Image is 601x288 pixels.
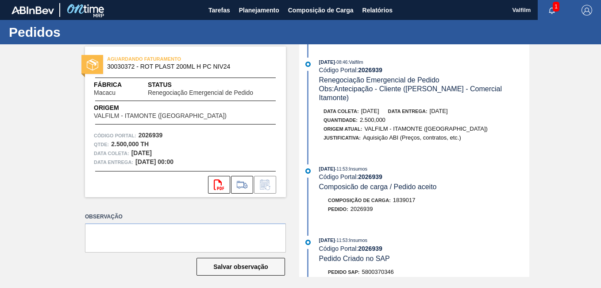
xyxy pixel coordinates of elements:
[305,62,311,67] img: atual
[335,238,347,243] span: - 11:53
[363,134,461,141] span: Aquisição ABI (Preços, contratos, etc.)
[358,66,382,74] strong: 2026939
[319,173,529,180] div: Código Portal:
[347,166,367,171] span: : Insumos
[208,5,230,16] span: Tarefas
[328,198,391,203] span: Composição de Carga :
[94,113,227,119] span: VALFILM - ITAMONTE ([GEOGRAPHIC_DATA])
[324,135,361,140] span: Justificativa:
[135,158,173,165] strong: [DATE] 00:00
[430,108,448,114] span: [DATE]
[553,2,559,12] span: 1
[9,27,166,37] h1: Pedidos
[362,269,394,275] span: 5800370346
[85,210,286,223] label: Observação
[107,63,268,70] span: 30030372 - ROT PLAST 200ML H PC NIV24
[208,176,230,194] div: Abrir arquivo PDF
[87,59,98,70] img: status
[360,117,385,123] span: 2.500,000
[358,245,382,252] strong: 2026939
[319,166,335,171] span: [DATE]
[94,131,136,140] span: Código Portal:
[305,168,311,174] img: atual
[148,80,277,90] span: Status
[319,183,437,191] span: Composicão de carga / Pedido aceito
[335,60,347,65] span: - 08:46
[328,206,348,212] span: Pedido :
[358,173,382,180] strong: 2026939
[388,109,428,114] span: Data entrega:
[347,237,367,243] span: : Insumos
[538,4,566,16] button: Notificações
[328,269,360,275] span: Pedido SAP:
[148,90,253,96] span: Renegociação Emergencial de Pedido
[319,245,529,252] div: Código Portal:
[324,117,358,123] span: Quantidade :
[305,240,311,245] img: atual
[347,59,363,65] span: : Valfilm
[335,167,347,171] span: - 11:53
[319,255,390,262] span: Pedido Criado no SAP
[94,80,143,90] span: Fábrica
[361,108,379,114] span: [DATE]
[319,66,529,74] div: Código Portal:
[94,90,116,96] span: Macacu
[107,54,231,63] span: AGUARDANDO FATURAMENTO
[254,176,276,194] div: Informar alteração no pedido
[131,149,152,156] strong: [DATE]
[582,5,592,16] img: Logout
[362,5,393,16] span: Relatórios
[111,140,149,148] strong: 2.500,000 TH
[364,125,488,132] span: VALFILM - ITAMONTE ([GEOGRAPHIC_DATA])
[94,103,252,113] span: Origem
[94,149,129,158] span: Data coleta:
[319,59,335,65] span: [DATE]
[351,206,373,212] span: 2026939
[319,76,439,84] span: Renegociação Emergencial de Pedido
[139,132,163,139] strong: 2026939
[12,6,54,14] img: TNhmsLtSVTkK8tSr43FrP2fwEKptu5GPRR3wAAAABJRU5ErkJggg==
[94,140,109,149] span: Qtde :
[94,158,133,167] span: Data entrega:
[196,258,285,276] button: Salvar observação
[324,126,362,132] span: Origem Atual:
[239,5,279,16] span: Planejamento
[324,109,359,114] span: Data coleta:
[319,85,504,101] span: Obs: Antecipação - Cliente ([PERSON_NAME] - Comercial Itamonte)
[288,5,354,16] span: Composição de Carga
[393,197,416,203] span: 1839017
[231,176,253,194] div: Ir para Composição de Carga
[319,237,335,243] span: [DATE]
